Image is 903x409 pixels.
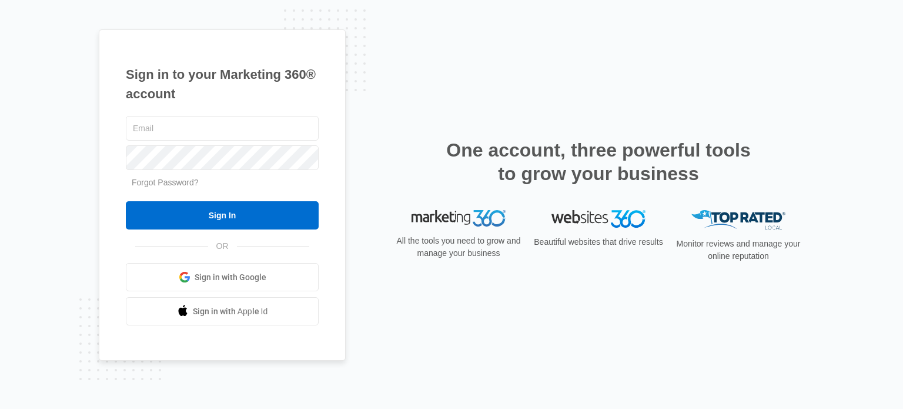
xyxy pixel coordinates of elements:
p: Monitor reviews and manage your online reputation [673,238,804,262]
a: Sign in with Apple Id [126,297,319,325]
a: Forgot Password? [132,178,199,187]
p: All the tools you need to grow and manage your business [393,235,524,260]
img: Websites 360 [551,210,646,227]
img: Top Rated Local [691,210,785,230]
span: Sign in with Google [195,271,266,284]
span: OR [208,240,237,252]
img: Marketing 360 [412,210,506,227]
input: Email [126,116,319,141]
input: Sign In [126,201,319,230]
h1: Sign in to your Marketing 360® account [126,65,319,104]
span: Sign in with Apple Id [193,305,268,318]
h2: One account, three powerful tools to grow your business [443,138,754,185]
p: Beautiful websites that drive results [533,236,664,248]
a: Sign in with Google [126,263,319,291]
